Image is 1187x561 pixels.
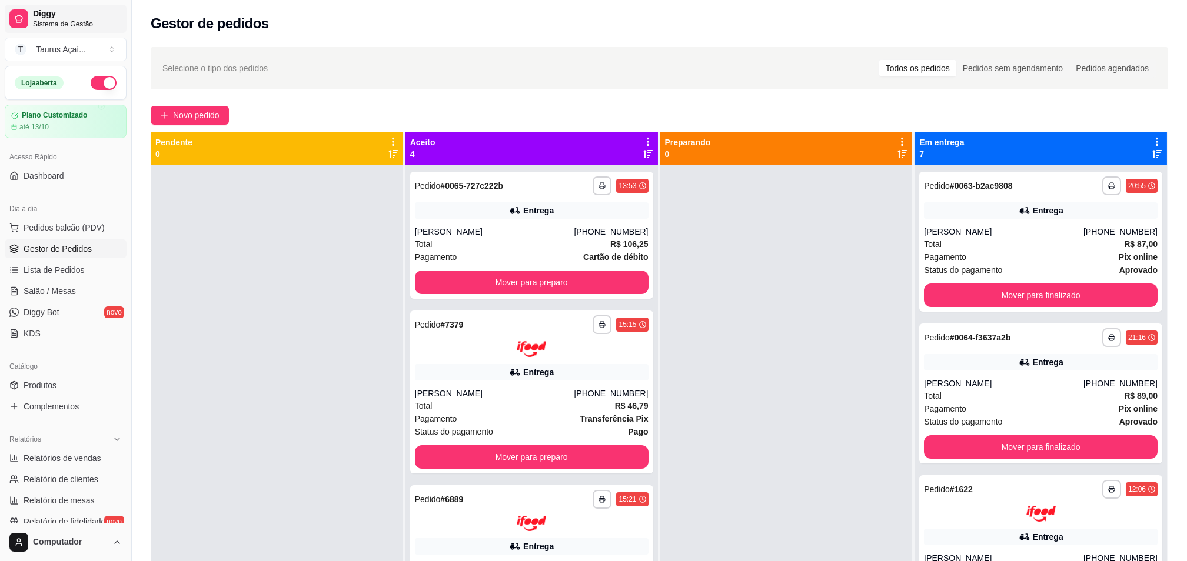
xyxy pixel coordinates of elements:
strong: aprovado [1119,417,1158,426]
img: ifood [517,341,546,357]
div: [PHONE_NUMBER] [574,226,648,238]
strong: Pago [628,427,648,436]
div: 15:15 [619,320,636,329]
a: Relatório de fidelidadenovo [5,512,127,531]
p: 4 [410,148,435,160]
div: Todos os pedidos [879,60,956,76]
span: Computador [33,537,108,547]
strong: # 1622 [950,485,973,494]
div: [PHONE_NUMBER] [574,388,648,399]
strong: Transferência Pix [580,414,649,423]
div: [PERSON_NAME] [415,388,574,399]
a: Lista de Pedidos [5,261,127,279]
span: Pedido [924,333,950,342]
a: Produtos [5,376,127,395]
div: 12:06 [1128,485,1146,494]
span: Pagamento [415,412,457,425]
span: Total [924,238,942,251]
button: Mover para finalizado [924,435,1158,459]
span: Relatório de mesas [24,495,95,506]
span: Status do pagamento [924,263,1002,276]
div: Pedidos sem agendamento [956,60,1069,76]
div: Entrega [523,540,554,552]
span: Pedido [415,320,441,329]
p: 7 [919,148,964,160]
span: Sistema de Gestão [33,19,122,29]
div: Loja aberta [15,76,64,89]
span: Total [924,389,942,402]
div: 21:16 [1128,333,1146,342]
h2: Gestor de pedidos [151,14,269,33]
div: Taurus Açaí ... [36,44,86,55]
article: até 13/10 [19,122,49,132]
strong: Pix online [1119,404,1158,413]
div: [PERSON_NAME] [415,226,574,238]
span: Complementos [24,400,79,412]
span: Pedido [415,181,441,191]
span: Relatórios de vendas [24,452,101,464]
span: T [15,44,26,55]
p: Pendente [155,136,192,148]
strong: R$ 87,00 [1124,239,1158,249]
a: Relatório de clientes [5,470,127,489]
a: Plano Customizadoaté 13/10 [5,105,127,138]
div: Entrega [1033,205,1063,216]
span: Pagamento [924,402,966,415]
article: Plano Customizado [22,111,87,120]
div: Entrega [1033,531,1063,543]
a: KDS [5,324,127,343]
p: Aceito [410,136,435,148]
span: Gestor de Pedidos [24,243,92,255]
a: DiggySistema de Gestão [5,5,127,33]
span: KDS [24,328,41,339]
span: Pedido [924,485,950,494]
span: Relatórios [9,435,41,444]
span: Status do pagamento [415,425,493,438]
span: Pedidos balcão (PDV) [24,222,105,233]
a: Gestor de Pedidos [5,239,127,258]
button: Novo pedido [151,106,229,125]
span: Total [415,238,433,251]
strong: # 0064-f3637a2b [950,333,1011,342]
span: Diggy Bot [24,306,59,318]
div: Entrega [523,366,554,378]
span: Total [415,399,433,412]
img: ifood [517,516,546,532]
span: Pagamento [924,251,966,263]
span: Selecione o tipo dos pedidos [162,62,268,75]
strong: # 0065-727c222b [440,181,503,191]
span: Diggy [33,9,122,19]
p: 0 [155,148,192,160]
div: [PHONE_NUMBER] [1083,226,1158,238]
div: Entrega [523,205,554,216]
button: Pedidos balcão (PDV) [5,218,127,237]
a: Diggy Botnovo [5,303,127,322]
span: Pagamento [415,251,457,263]
a: Relatório de mesas [5,491,127,510]
strong: Pix online [1119,252,1158,262]
p: Em entrega [919,136,964,148]
div: Acesso Rápido [5,148,127,166]
button: Mover para preparo [415,445,649,469]
div: 15:21 [619,495,636,504]
span: Relatório de fidelidade [24,516,105,527]
button: Mover para finalizado [924,283,1158,307]
p: Preparando [665,136,711,148]
div: 13:53 [619,181,636,191]
div: [PERSON_NAME] [924,378,1083,389]
strong: # 7379 [440,320,463,329]
span: Status do pagamento [924,415,1002,428]
span: Relatório de clientes [24,473,98,485]
a: Complementos [5,397,127,416]
a: Salão / Mesas [5,282,127,300]
strong: # 6889 [440,495,463,504]
span: Produtos [24,379,56,391]
strong: Cartão de débito [583,252,648,262]
div: [PHONE_NUMBER] [1083,378,1158,389]
button: Alterar Status [91,76,117,90]
strong: aprovado [1119,265,1158,275]
strong: # 0063-b2ac9808 [950,181,1013,191]
img: ifood [1026,506,1056,522]
strong: R$ 89,00 [1124,391,1158,400]
span: Salão / Mesas [24,285,76,297]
